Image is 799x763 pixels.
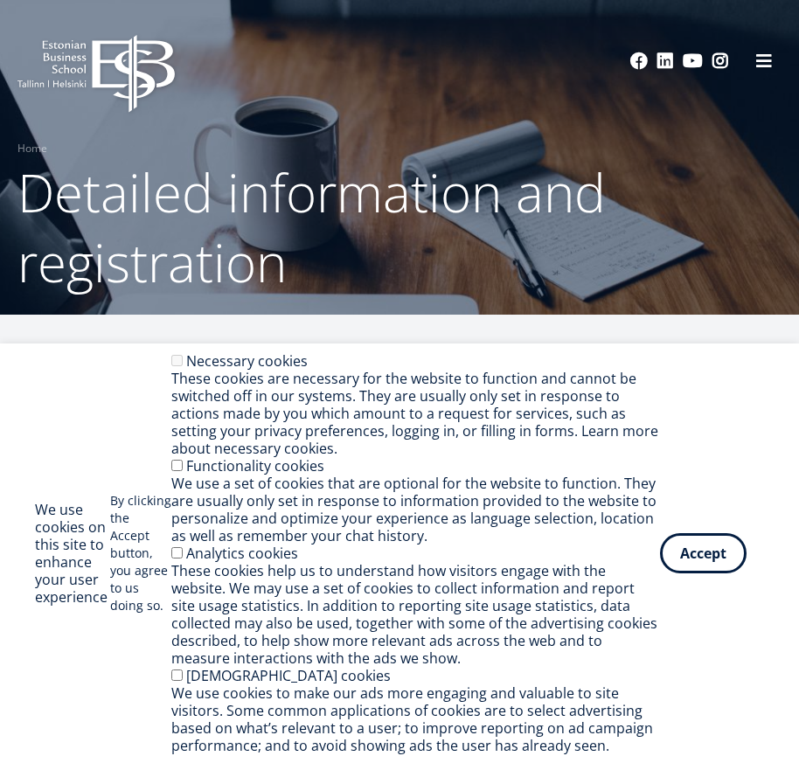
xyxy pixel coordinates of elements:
a: Home [17,140,47,157]
span: Detailed information and registration [17,156,606,298]
label: Analytics cookies [186,544,298,563]
div: These cookies help us to understand how visitors engage with the website. We may use a set of coo... [171,562,660,667]
a: Youtube [683,52,703,70]
a: Instagram [712,52,729,70]
label: [DEMOGRAPHIC_DATA] cookies [186,666,391,685]
label: Necessary cookies [186,351,308,371]
div: These cookies are necessary for the website to function and cannot be switched off in our systems... [171,370,660,457]
button: Accept [660,533,747,573]
a: Linkedin [657,52,674,70]
a: Facebook [630,52,648,70]
p: By clicking the Accept button, you agree to us doing so. [110,492,171,614]
div: We use cookies to make our ads more engaging and valuable to site visitors. Some common applicati... [171,684,660,754]
div: We use a set of cookies that are optional for the website to function. They are usually only set ... [171,475,660,545]
h2: We use cookies on this site to enhance your user experience [35,501,110,606]
label: Functionality cookies [186,456,324,475]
